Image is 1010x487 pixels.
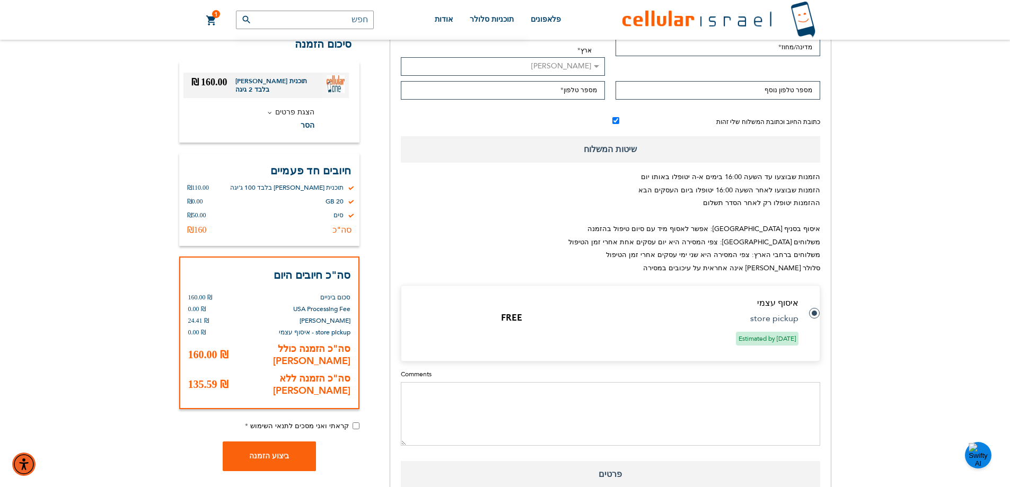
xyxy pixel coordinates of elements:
[187,211,206,219] div: ₪50.00
[274,268,350,282] strong: סה"כ חיובים היום
[249,452,289,460] span: ביצוע הזמנה
[268,315,350,326] th: [PERSON_NAME]
[273,372,350,397] strong: סה"כ הזמנה ללא [PERSON_NAME]
[187,225,207,235] div: ₪160
[401,369,820,379] label: Comments
[268,284,350,303] th: סכום ביניים
[188,378,229,390] span: ‏135.59 ₪
[501,314,522,323] span: FREE
[188,349,229,360] span: ‏160.00 ₪
[188,326,206,338] span: ‏0.00 ₪
[187,183,209,192] div: ₪110.00
[435,15,453,23] span: אודות
[279,328,350,337] span: store pickup - איסוף עצמי
[736,332,798,346] span: Estimated by [DATE]
[227,77,314,94] a: תוכנית [PERSON_NAME] בלבד 2 גיגה
[236,11,374,29] input: חפש
[326,197,344,206] div: 20 GB
[531,15,561,23] span: פלאפונים
[230,183,344,192] div: תוכנית [PERSON_NAME] בלבד 100 ג'יגה
[188,291,212,303] span: ‏160.00 ₪
[622,1,815,39] img: לוגו סלולר ישראל
[327,75,345,93] img: תוכנית וייז בלבד 2 גיגה
[191,77,227,87] span: ‏160.00 ₪
[293,305,350,313] span: USA Processing Fee
[188,315,209,326] span: ‏24.41 ₪
[301,120,314,130] span: הסר
[295,37,352,51] span: סיכום הזמנה
[273,342,350,368] strong: סה"כ הזמנה כולל [PERSON_NAME]
[275,107,314,117] span: הצגת פרטים
[568,172,820,273] span: הזמנות שבוצעו עד השעה 16:00 בימים א-ה יטופלו באותו יום הזמנות שבוצעו לאחר השעה 16:00 יטופלו ביום ...
[206,14,217,27] a: 1
[187,164,352,178] h3: חיובים חד פעמיים
[716,118,820,126] span: כתובת החיוב וכתובת המשלוח שלי זהות
[250,421,349,431] span: קראתי ואני מסכים לתנאי השימוש
[535,314,798,323] td: store pickup
[425,298,798,308] td: איסוף עצמי
[188,303,206,315] span: ‏0.00 ₪
[401,136,820,163] span: שיטות המשלוח
[12,453,36,476] div: תפריט נגישות
[470,15,514,23] span: תוכניות סלולר
[332,225,352,235] div: סה"כ
[187,197,203,206] div: ₪0.00
[214,10,218,19] span: 1
[333,211,344,219] div: סים
[223,441,316,471] button: ביצוע הזמנה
